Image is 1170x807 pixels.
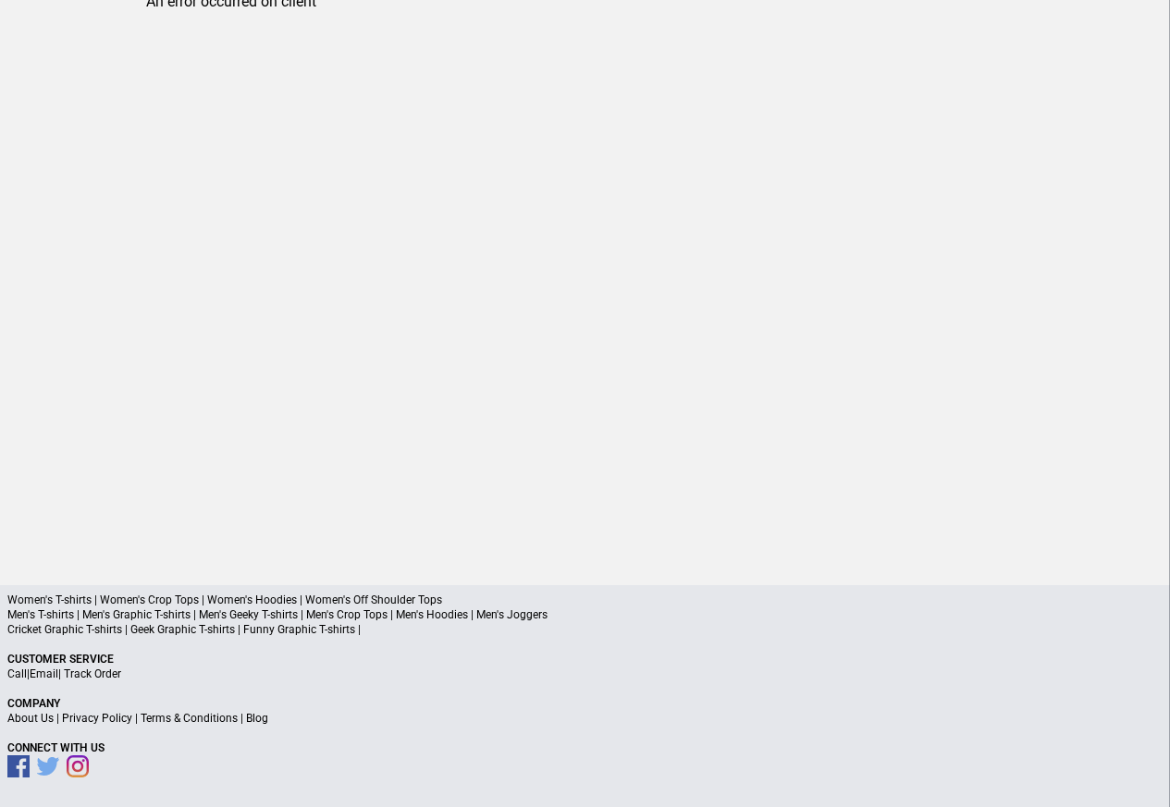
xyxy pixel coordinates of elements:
[7,712,54,725] a: About Us
[246,712,268,725] a: Blog
[62,712,132,725] a: Privacy Policy
[64,667,121,680] a: Track Order
[7,740,1163,755] p: Connect With Us
[30,667,58,680] a: Email
[7,666,1163,681] p: | |
[7,652,1163,666] p: Customer Service
[7,593,1163,607] p: Women's T-shirts | Women's Crop Tops | Women's Hoodies | Women's Off Shoulder Tops
[141,712,238,725] a: Terms & Conditions
[7,667,27,680] a: Call
[7,622,1163,637] p: Cricket Graphic T-shirts | Geek Graphic T-shirts | Funny Graphic T-shirts |
[7,607,1163,622] p: Men's T-shirts | Men's Graphic T-shirts | Men's Geeky T-shirts | Men's Crop Tops | Men's Hoodies ...
[7,696,1163,711] p: Company
[7,711,1163,726] p: | | |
